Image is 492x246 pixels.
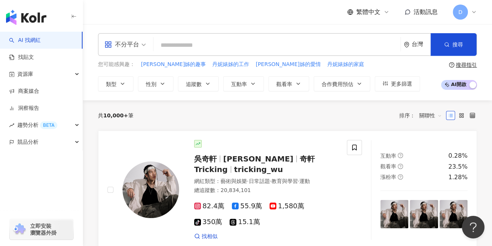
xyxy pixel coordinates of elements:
[98,76,133,91] button: 類型
[452,42,463,48] span: 搜尋
[398,153,403,158] span: question-circle
[298,178,299,184] span: ·
[194,154,217,163] span: 吳奇軒
[380,200,408,228] img: post-image
[449,62,454,68] span: question-circle
[299,178,310,184] span: 運動
[247,178,248,184] span: ·
[419,109,442,121] span: 關聯性
[9,88,39,95] a: 商案媒合
[17,134,38,151] span: 競品分析
[448,163,467,171] div: 23.5%
[9,123,14,128] span: rise
[231,81,247,87] span: 互動率
[194,233,218,240] a: 找相似
[146,81,156,87] span: 性別
[10,219,73,240] a: chrome extension立即安裝 瀏覽器外掛
[448,152,467,160] div: 0.28%
[212,61,249,68] span: 丹妮婊姊的工作
[276,81,292,87] span: 觀看率
[314,76,370,91] button: 合作費用預估
[123,161,179,218] img: KOL Avatar
[186,81,202,87] span: 追蹤數
[462,216,484,238] iframe: Help Scout Beacon - Open
[431,33,477,56] button: 搜尋
[404,42,409,48] span: environment
[98,112,133,118] div: 共 筆
[327,61,364,68] span: 丹妮婊姊的家庭
[141,60,206,69] button: [PERSON_NAME]姊的趣事
[234,165,283,174] span: tricking_wu
[106,81,116,87] span: 類型
[9,105,39,112] a: 洞察報告
[104,41,112,48] span: appstore
[103,112,128,118] span: 10,000+
[17,66,33,83] span: 資源庫
[232,202,262,210] span: 55.9萬
[194,178,338,185] div: 網紅類型 ：
[212,60,250,69] button: 丹妮婊姊的工作
[458,8,463,16] span: D
[270,178,271,184] span: ·
[356,8,380,16] span: 繁體中文
[223,154,293,163] span: [PERSON_NAME]
[6,10,46,25] img: logo
[268,76,309,91] button: 觀看率
[327,60,365,69] button: 丹妮婊姊的家庭
[380,174,396,180] span: 漲粉率
[202,233,218,240] span: 找相似
[375,76,420,91] button: 更多篩選
[412,41,431,48] div: 台灣
[9,37,41,44] a: searchAI 找網紅
[223,76,264,91] button: 互動率
[248,178,270,184] span: 日常話題
[398,164,403,169] span: question-circle
[40,121,57,129] div: BETA
[230,218,260,226] span: 15.1萬
[380,163,396,169] span: 觀看率
[271,178,298,184] span: 教育與學習
[398,174,403,180] span: question-circle
[270,202,304,210] span: 1,580萬
[194,218,222,226] span: 350萬
[380,153,396,159] span: 互動率
[399,109,446,121] div: 排序：
[391,81,412,87] span: 更多篩選
[12,223,27,235] img: chrome extension
[194,154,315,174] span: 奇軒Tricking
[30,223,57,236] span: 立即安裝 瀏覽器外掛
[98,61,135,68] span: 您可能感興趣：
[448,173,467,181] div: 1.28%
[104,38,139,51] div: 不分平台
[440,200,467,228] img: post-image
[410,200,438,228] img: post-image
[178,76,219,91] button: 追蹤數
[194,187,338,194] div: 總追蹤數 ： 20,834,101
[221,178,247,184] span: 藝術與娛樂
[141,61,206,68] span: [PERSON_NAME]姊的趣事
[255,60,321,69] button: [PERSON_NAME]姊的愛情
[194,202,224,210] span: 82.4萬
[414,8,438,15] span: 活動訊息
[138,76,173,91] button: 性別
[17,117,57,134] span: 趨勢分析
[9,54,34,61] a: 找貼文
[256,61,320,68] span: [PERSON_NAME]姊的愛情
[456,62,477,68] div: 搜尋指引
[322,81,353,87] span: 合作費用預估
